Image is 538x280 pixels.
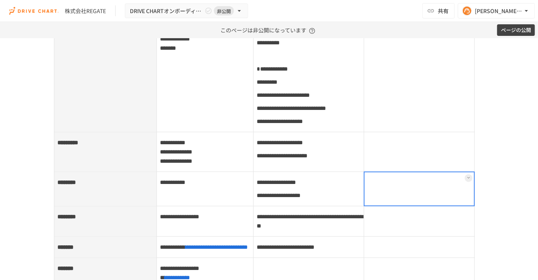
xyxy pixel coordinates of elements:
[125,3,248,19] button: DRIVE CHARTオンボーディング_v4.1（REGATE様）非公開
[214,7,234,15] span: 非公開
[475,6,523,16] div: [PERSON_NAME][EMAIL_ADDRESS][DOMAIN_NAME]
[130,6,203,16] span: DRIVE CHARTオンボーディング_v4.1（REGATE様）
[422,3,455,19] button: 共有
[9,5,59,17] img: i9VDDS9JuLRLX3JIUyK59LcYp6Y9cayLPHs4hOxMB9W
[438,7,449,15] span: 共有
[497,24,535,36] button: ページの公開
[221,22,318,38] p: このページは非公開になっています
[65,7,106,15] div: 株式会社REGATE
[458,3,535,19] button: [PERSON_NAME][EMAIL_ADDRESS][DOMAIN_NAME]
